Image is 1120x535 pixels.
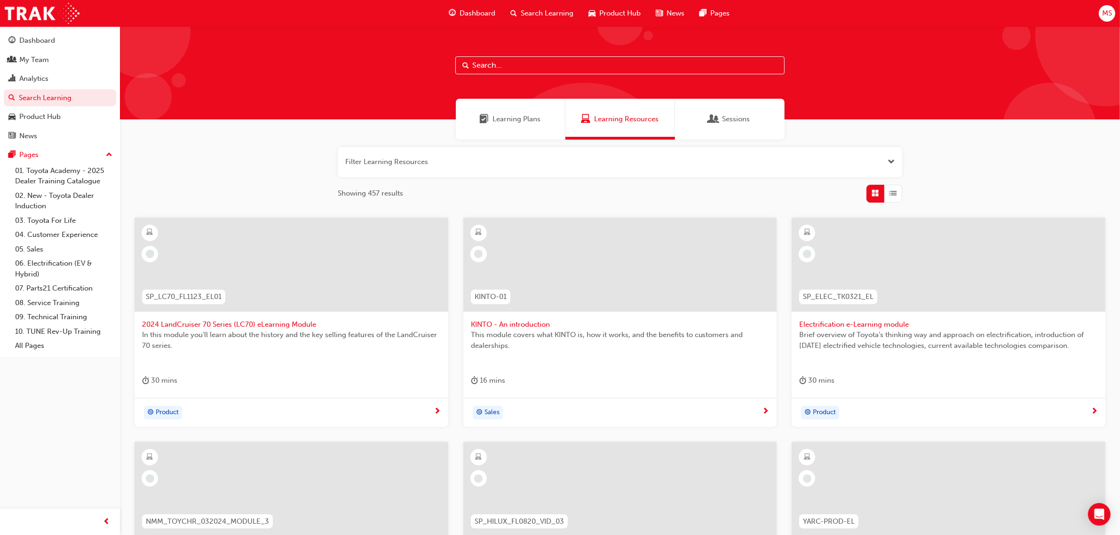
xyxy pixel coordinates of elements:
[135,218,448,427] a: SP_LC70_FL1123_EL012024 LandCruiser 70 Series (LC70) eLearning ModuleIn this module you'll learn ...
[11,256,116,281] a: 06. Electrification (EV & Hybrid)
[799,375,806,386] span: duration-icon
[11,189,116,213] a: 02. New - Toyota Dealer Induction
[8,56,16,64] span: people-icon
[19,131,37,142] div: News
[142,330,441,351] span: In this module you'll learn about the history and the key selling features of the LandCruiser 70 ...
[804,451,810,464] span: learningResourceType_ELEARNING-icon
[521,8,573,19] span: Search Learning
[723,114,750,125] span: Sessions
[456,99,565,140] a: Learning PlansLearning Plans
[565,99,675,140] a: Learning ResourcesLearning Resources
[803,474,811,483] span: learningRecordVerb_NONE-icon
[475,451,482,464] span: learningResourceType_ELEARNING-icon
[11,228,116,242] a: 04. Customer Experience
[4,30,116,146] button: DashboardMy TeamAnalyticsSearch LearningProduct HubNews
[581,4,648,23] a: car-iconProduct Hub
[4,108,116,126] a: Product Hub
[11,213,116,228] a: 03. Toyota For Life
[147,451,153,464] span: learningResourceType_ELEARNING-icon
[675,99,785,140] a: SessionsSessions
[11,281,116,296] a: 07. Parts21 Certification
[8,132,16,141] span: news-icon
[4,70,116,87] a: Analytics
[594,114,659,125] span: Learning Resources
[8,37,16,45] span: guage-icon
[872,188,879,199] span: Grid
[146,474,154,483] span: learningRecordVerb_NONE-icon
[471,330,770,351] span: This module covers what KINTO is, how it works, and the benefits to customers and dealerships.
[803,516,855,527] span: YARC-PROD-EL
[19,35,55,46] div: Dashboard
[449,8,456,19] span: guage-icon
[11,338,116,353] a: All Pages
[699,8,707,19] span: pages-icon
[804,227,810,239] span: learningResourceType_ELEARNING-icon
[463,218,777,427] a: KINTO-01KINTO - An introductionThis module covers what KINTO is, how it works, and the benefits t...
[4,89,116,107] a: Search Learning
[710,8,730,19] span: Pages
[1088,503,1111,526] div: Open Intercom Messenger
[471,375,478,386] span: duration-icon
[803,291,874,302] span: SP_ELEC_TK0321_EL
[474,250,483,258] span: learningRecordVerb_NONE-icon
[11,242,116,257] a: 05. Sales
[146,516,269,527] span: NMM_TOYCHR_032024_MODULE_3
[142,319,441,330] span: 2024 LandCruiser 70 Series (LC70) eLearning Module
[471,319,770,330] span: KINTO - An introduction
[441,4,503,23] a: guage-iconDashboard
[103,516,111,528] span: prev-icon
[799,330,1098,351] span: Brief overview of Toyota’s thinking way and approach on electrification, introduction of [DATE] e...
[11,164,116,189] a: 01. Toyota Academy - 2025 Dealer Training Catalogue
[4,51,116,69] a: My Team
[888,157,895,167] button: Open the filter
[462,60,469,71] span: Search
[4,127,116,145] a: News
[142,375,177,386] div: 30 mins
[581,114,590,125] span: Learning Resources
[8,151,16,159] span: pages-icon
[1102,8,1112,19] span: MS
[434,408,441,416] span: next-icon
[803,250,811,258] span: learningRecordVerb_NONE-icon
[475,516,564,527] span: SP_HILUX_FL0820_VID_03
[142,375,149,386] span: duration-icon
[147,407,154,419] span: target-icon
[485,407,500,418] span: Sales
[147,227,153,239] span: learningResourceType_ELEARNING-icon
[709,114,719,125] span: Sessions
[890,188,897,199] span: List
[19,73,48,84] div: Analytics
[799,375,834,386] div: 30 mins
[474,474,483,483] span: learningRecordVerb_NONE-icon
[460,8,495,19] span: Dashboard
[471,375,505,386] div: 16 mins
[4,32,116,49] a: Dashboard
[11,310,116,324] a: 09. Technical Training
[8,75,16,83] span: chart-icon
[19,55,49,65] div: My Team
[8,113,16,121] span: car-icon
[156,407,179,418] span: Product
[762,408,769,416] span: next-icon
[503,4,581,23] a: search-iconSearch Learning
[5,3,79,24] img: Trak
[493,114,541,125] span: Learning Plans
[338,188,403,199] span: Showing 457 results
[1091,408,1098,416] span: next-icon
[799,319,1098,330] span: Electrification e-Learning module
[19,149,39,160] div: Pages
[648,4,692,23] a: news-iconNews
[475,227,482,239] span: learningResourceType_ELEARNING-icon
[4,146,116,164] button: Pages
[476,407,483,419] span: target-icon
[599,8,641,19] span: Product Hub
[656,8,663,19] span: news-icon
[813,407,836,418] span: Product
[146,291,222,302] span: SP_LC70_FL1123_EL01
[11,296,116,310] a: 08. Service Training
[8,94,15,102] span: search-icon
[19,111,61,122] div: Product Hub
[475,291,507,302] span: KINTO-01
